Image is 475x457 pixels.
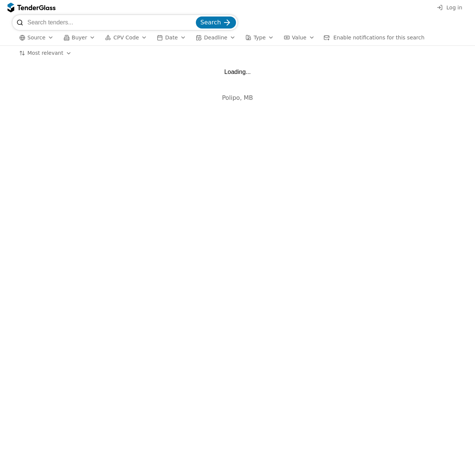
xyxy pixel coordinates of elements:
[224,68,251,75] div: Loading...
[222,94,253,101] span: Polipo, MB
[334,35,425,41] span: Enable notifications for this search
[281,33,317,42] button: Value
[204,35,227,41] span: Deadline
[242,33,277,42] button: Type
[446,5,462,11] span: Log in
[27,15,194,30] input: Search tenders...
[113,35,139,41] span: CPV Code
[322,33,427,42] button: Enable notifications for this search
[154,33,189,42] button: Date
[27,35,45,41] span: Source
[193,33,239,42] button: Deadline
[60,33,98,42] button: Buyer
[434,3,464,12] button: Log in
[165,35,177,41] span: Date
[102,33,150,42] button: CPV Code
[292,35,306,41] span: Value
[200,19,221,26] span: Search
[196,17,236,29] button: Search
[254,35,266,41] span: Type
[72,35,87,41] span: Buyer
[16,33,57,42] button: Source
